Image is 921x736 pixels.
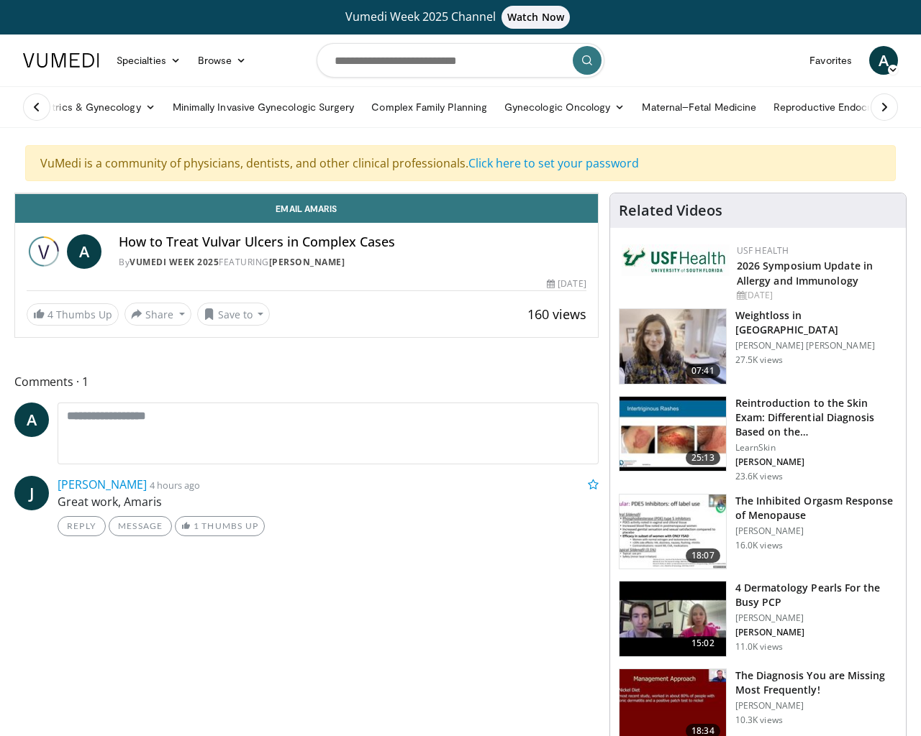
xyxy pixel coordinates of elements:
[619,494,897,570] a: 18:07 The Inhibited Orgasm Response of Menopause [PERSON_NAME] 16.0K views
[737,244,789,257] a: USF Health
[686,451,720,465] span: 25:13
[189,46,255,75] a: Browse
[735,396,897,439] h3: Reintroduction to the Skin Exam: Differential Diagnosis Based on the…
[619,202,722,219] h4: Related Videos
[14,402,49,437] a: A
[735,612,897,624] p: [PERSON_NAME]
[527,305,586,323] span: 160 views
[620,309,726,384] img: 9983fed1-7565-45be-8934-aef1103ce6e2.150x105_q85_crop-smart_upscale.jpg
[686,548,720,563] span: 18:07
[622,244,730,276] img: 6ba8804a-8538-4002-95e7-a8f8012d4a11.png.150x105_q85_autocrop_double_scale_upscale_version-0.2.jpg
[119,256,586,269] div: By FEATURING
[735,308,897,337] h3: Weightloss in [GEOGRAPHIC_DATA]
[468,155,639,171] a: Click here to set your password
[547,277,586,290] div: [DATE]
[14,372,599,391] span: Comments 1
[735,641,783,653] p: 11.0K views
[686,364,720,378] span: 07:41
[619,581,897,657] a: 15:02 4 Dermatology Pearls For the Busy PCP [PERSON_NAME] [PERSON_NAME] 11.0K views
[735,627,897,638] p: [PERSON_NAME]
[15,194,598,223] a: Email Amaris
[124,303,191,326] button: Share
[735,700,897,712] p: [PERSON_NAME]
[25,145,896,181] div: VuMedi is a community of physicians, dentists, and other clinical professionals.
[164,93,363,121] a: Minimally Invasive Gynecologic Surgery
[737,289,894,302] div: [DATE]
[47,308,53,321] span: 4
[23,53,99,68] img: VuMedi Logo
[735,354,783,366] p: 27.5K views
[27,234,61,269] img: Vumedi Week 2025
[869,46,898,75] a: A
[130,256,219,268] a: Vumedi Week 2025
[14,93,164,121] a: Obstetrics & Gynecology
[175,516,265,536] a: 1 Thumbs Up
[633,93,765,121] a: Maternal–Fetal Medicine
[735,581,897,609] h3: 4 Dermatology Pearls For the Busy PCP
[58,477,147,492] a: [PERSON_NAME]
[735,494,897,523] h3: The Inhibited Orgasm Response of Menopause
[735,471,783,482] p: 23.6K views
[620,397,726,471] img: 022c50fb-a848-4cac-a9d8-ea0906b33a1b.150x105_q85_crop-smart_upscale.jpg
[735,714,783,726] p: 10.3K views
[496,93,633,121] a: Gynecologic Oncology
[108,46,189,75] a: Specialties
[150,479,200,492] small: 4 hours ago
[502,6,570,29] span: Watch Now
[735,540,783,551] p: 16.0K views
[686,636,720,650] span: 15:02
[194,520,199,531] span: 1
[197,303,271,326] button: Save to
[14,476,49,510] a: J
[620,581,726,656] img: 04c704bc-886d-4395-b463-610399d2ca6d.150x105_q85_crop-smart_upscale.jpg
[109,516,172,536] a: Message
[27,303,119,326] a: 4 Thumbs Up
[317,43,604,78] input: Search topics, interventions
[119,234,586,250] h4: How to Treat Vulvar Ulcers in Complex Cases
[25,6,896,29] a: Vumedi Week 2025 ChannelWatch Now
[737,259,873,287] a: 2026 Symposium Update in Allergy and Immunology
[619,308,897,385] a: 07:41 Weightloss in [GEOGRAPHIC_DATA] [PERSON_NAME] [PERSON_NAME] 27.5K views
[58,493,599,510] p: Great work, Amaris
[67,234,101,269] a: A
[735,442,897,454] p: LearnSkin
[735,456,897,468] p: [PERSON_NAME]
[620,494,726,569] img: 283c0f17-5e2d-42ba-a87c-168d447cdba4.150x105_q85_crop-smart_upscale.jpg
[15,193,598,194] video-js: Video Player
[735,668,897,697] h3: The Diagnosis You are Missing Most Frequently!
[363,93,496,121] a: Complex Family Planning
[801,46,861,75] a: Favorites
[58,516,106,536] a: Reply
[269,256,345,268] a: [PERSON_NAME]
[619,396,897,482] a: 25:13 Reintroduction to the Skin Exam: Differential Diagnosis Based on the… LearnSkin [PERSON_NAM...
[735,340,897,351] p: [PERSON_NAME] [PERSON_NAME]
[735,525,897,537] p: [PERSON_NAME]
